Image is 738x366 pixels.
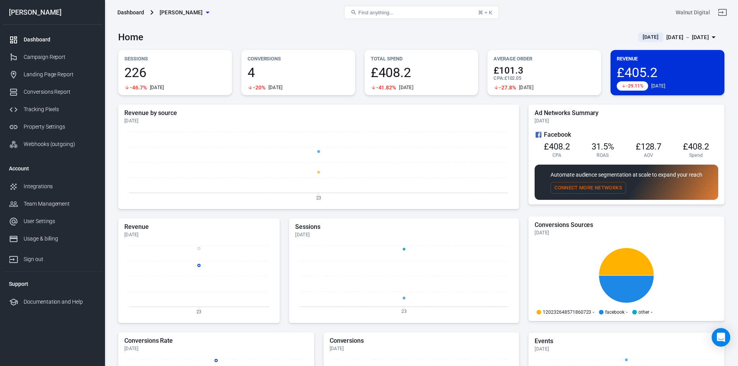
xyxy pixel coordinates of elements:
div: [DATE] [519,84,533,91]
div: [DATE] [651,83,666,89]
h5: Conversions Rate [124,337,308,345]
div: [PERSON_NAME] [3,9,102,16]
h5: Ad Networks Summary [535,109,718,117]
div: Property Settings [24,123,96,131]
div: [DATE] － [DATE] [666,33,709,42]
li: Support [3,275,102,293]
div: [DATE] [124,345,308,352]
p: Conversions [248,55,349,63]
p: facebook [605,310,624,314]
a: Dashboard [3,31,102,48]
a: Campaign Report [3,48,102,66]
span: Spend [689,152,703,158]
div: [DATE] [330,345,513,352]
div: Dashboard [117,9,144,16]
h5: Conversions [330,337,513,345]
div: User Settings [24,217,96,225]
div: [DATE] [535,346,718,352]
span: -46.7% [130,85,147,90]
div: Webhooks (outgoing) [24,140,96,148]
p: 120232648571860723 [543,310,591,314]
tspan: 23 [316,195,322,200]
li: Account [3,159,102,178]
span: £408.2 [544,142,570,151]
div: Documentation and Help [24,298,96,306]
div: [DATE] [124,118,513,124]
h5: Events [535,337,718,345]
button: Connect More Networks [550,182,626,194]
a: Sign out [3,247,102,268]
span: Chris Cole [160,8,203,17]
span: CPA : [494,76,504,81]
p: Revenue [617,55,718,63]
span: [DATE] [640,33,662,41]
span: 226 [124,66,226,79]
p: Average Order [494,55,595,63]
span: AOV [644,152,654,158]
span: -41.82% [376,85,396,90]
div: [DATE] [535,118,718,124]
a: User Settings [3,213,102,230]
h5: Conversions Sources [535,221,718,229]
div: ⌘ + K [478,10,492,15]
div: Open Intercom Messenger [712,328,730,347]
button: [PERSON_NAME] [157,5,212,20]
a: Landing Page Report [3,66,102,83]
div: [DATE] [535,230,718,236]
span: ROAS [597,152,609,158]
span: Find anything... [358,10,394,15]
div: [DATE] [124,232,274,238]
svg: Facebook Ads [535,130,542,139]
tspan: 23 [401,309,407,314]
span: £408.2 [371,66,472,79]
span: £101.3 [494,66,595,75]
span: £128.7 [636,142,662,151]
div: Campaign Report [24,53,96,61]
a: Tracking Pixels [3,101,102,118]
span: - [593,310,594,314]
p: other [638,310,649,314]
div: Team Management [24,200,96,208]
p: Total Spend [371,55,472,63]
h5: Revenue [124,223,274,231]
span: -20% [253,85,265,90]
div: Conversions Report [24,88,96,96]
div: Landing Page Report [24,70,96,79]
div: Sign out [24,255,96,263]
a: Team Management [3,195,102,213]
button: Find anything...⌘ + K [344,6,499,19]
a: Conversions Report [3,83,102,101]
span: £102.05 [504,76,522,81]
a: Webhooks (outgoing) [3,136,102,153]
a: Integrations [3,178,102,195]
a: Property Settings [3,118,102,136]
span: 31.5% [592,142,614,151]
tspan: 23 [196,309,202,314]
button: [DATE][DATE] － [DATE] [632,31,724,44]
h5: Sessions [295,223,513,231]
div: Dashboard [24,36,96,44]
span: - [651,310,652,314]
p: Sessions [124,55,226,63]
h3: Home [118,32,143,43]
span: -29.11% [626,84,643,88]
div: Usage & billing [24,235,96,243]
div: [DATE] [295,232,513,238]
span: -27.8% [499,85,516,90]
a: Sign out [713,3,732,22]
a: Usage & billing [3,230,102,247]
div: Integrations [24,182,96,191]
div: Tracking Pixels [24,105,96,113]
span: £408.2 [683,142,709,151]
span: £405.2 [617,66,718,79]
span: 4 [248,66,349,79]
span: - [626,310,628,314]
p: Automate audience segmentation at scale to expand your reach [550,171,702,179]
h5: Revenue by source [124,109,513,117]
span: CPA [552,152,562,158]
div: Account id: 1itlNlHf [676,9,710,17]
div: [DATE] [399,84,413,91]
div: [DATE] [268,84,283,91]
div: Facebook [535,130,718,139]
div: [DATE] [150,84,164,91]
